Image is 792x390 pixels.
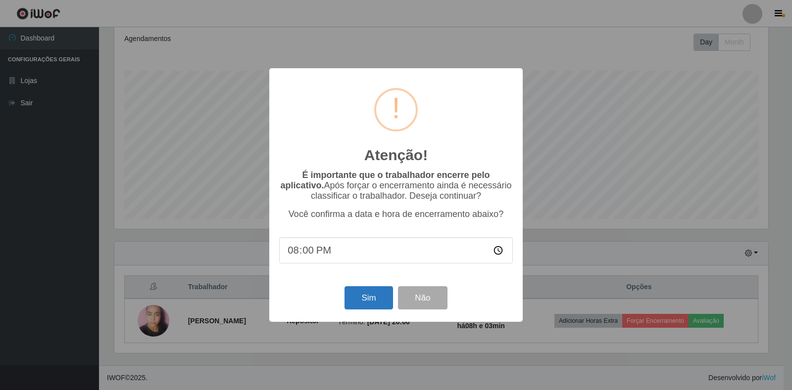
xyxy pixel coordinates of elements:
[364,146,428,164] h2: Atenção!
[279,170,513,201] p: Após forçar o encerramento ainda é necessário classificar o trabalhador. Deseja continuar?
[279,209,513,219] p: Você confirma a data e hora de encerramento abaixo?
[398,286,447,309] button: Não
[280,170,490,190] b: É importante que o trabalhador encerre pelo aplicativo.
[345,286,393,309] button: Sim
